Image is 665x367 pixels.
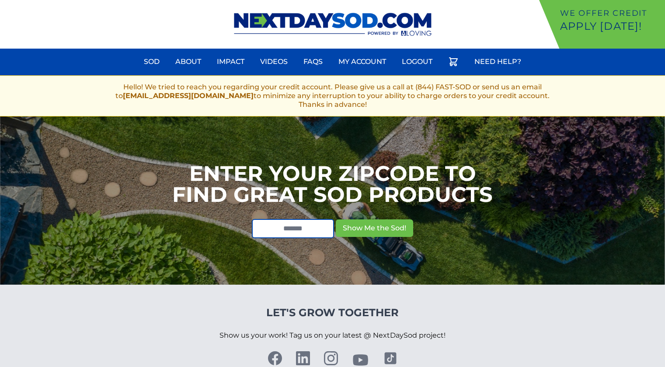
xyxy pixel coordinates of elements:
[212,51,250,72] a: Impact
[560,7,662,19] p: We offer Credit
[219,320,446,351] p: Show us your work! Tag us on your latest @ NextDaySod project!
[109,83,557,109] p: Hello! We tried to reach you regarding your credit account. Please give us a call at (844) FAST-S...
[139,51,165,72] a: Sod
[219,306,446,320] h4: Let's Grow Together
[469,51,526,72] a: Need Help?
[336,219,413,237] button: Show Me the Sod!
[560,19,662,33] p: Apply [DATE]!
[170,51,206,72] a: About
[123,92,254,100] a: [EMAIL_ADDRESS][DOMAIN_NAME]
[397,51,438,72] a: Logout
[255,51,293,72] a: Videos
[172,163,493,205] h1: Enter your Zipcode to Find Great Sod Products
[333,51,391,72] a: My Account
[298,51,328,72] a: FAQs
